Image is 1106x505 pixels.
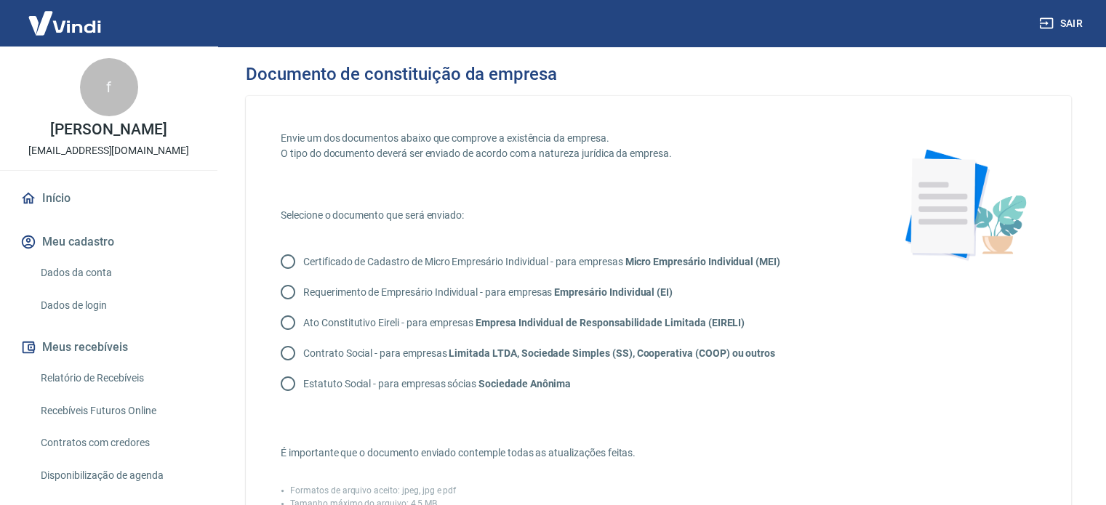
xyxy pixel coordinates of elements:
[281,131,856,146] p: Envie um dos documentos abaixo que comprove a existência da empresa.
[554,286,673,298] strong: Empresário Individual (EI)
[35,428,200,458] a: Contratos com credores
[35,363,200,393] a: Relatório de Recebíveis
[17,331,200,363] button: Meus recebíveis
[449,347,775,359] strong: Limitada LTDA, Sociedade Simples (SS), Cooperativa (COOP) ou outros
[303,315,745,331] p: Ato Constitutivo Eireli - para empresas
[281,445,856,461] p: É importante que o documento enviado contemple todas as atualizações feitas.
[1036,10,1089,37] button: Sair
[303,285,673,300] p: Requerimento de Empresário Individual - para empresas
[35,396,200,426] a: Recebíveis Futuros Online
[303,376,571,392] p: Estatuto Social - para empresas sócias
[290,484,456,497] p: Formatos de arquivo aceito: jpeg, jpg e pdf
[35,258,200,288] a: Dados da conta
[303,254,780,270] p: Certificado de Cadastro de Micro Empresário Individual - para empresas
[281,146,856,161] p: O tipo do documento deverá ser enviado de acordo com a natureza jurídica da empresa.
[891,131,1036,276] img: foto-documento-flower.19a65ad63fe92b90d685.png
[478,378,571,389] strong: Sociedade Anônima
[246,64,557,84] h3: Documento de constituição da empresa
[17,182,200,214] a: Início
[80,58,138,116] div: f
[625,256,780,267] strong: Micro Empresário Individual (MEI)
[17,226,200,258] button: Meu cadastro
[17,1,112,45] img: Vindi
[476,317,745,328] strong: Empresa Individual de Responsabilidade Limitada (EIRELI)
[35,461,200,490] a: Disponibilização de agenda
[281,208,856,223] p: Selecione o documento que será enviado:
[303,346,775,361] p: Contrato Social - para empresas
[50,122,167,137] p: [PERSON_NAME]
[35,291,200,320] a: Dados de login
[28,143,189,158] p: [EMAIL_ADDRESS][DOMAIN_NAME]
